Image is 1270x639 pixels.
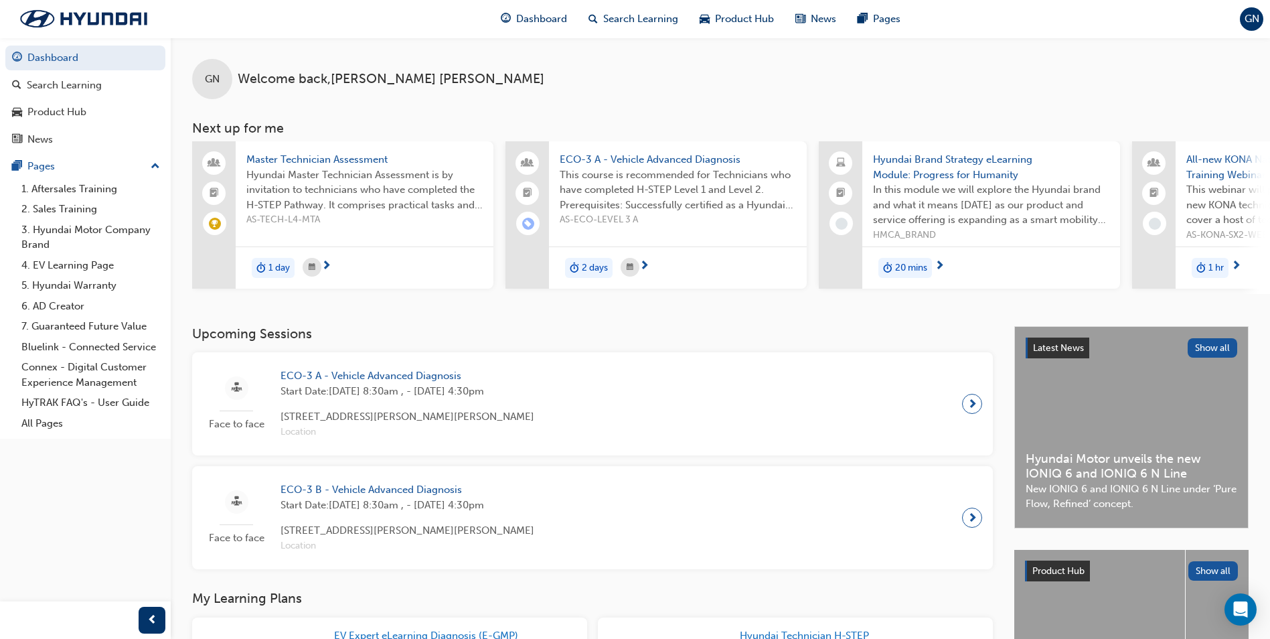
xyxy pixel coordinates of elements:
div: Product Hub [27,104,86,120]
button: GN [1240,7,1263,31]
div: Pages [27,159,55,174]
h3: Next up for me [171,121,1270,136]
span: learningRecordVerb_NONE-icon [836,218,848,230]
span: people-icon [523,155,532,172]
span: Master Technician Assessment [246,152,483,167]
span: up-icon [151,158,160,175]
a: Search Learning [5,73,165,98]
div: News [27,132,53,147]
span: booktick-icon [210,185,219,202]
span: [STREET_ADDRESS][PERSON_NAME][PERSON_NAME] [281,409,534,425]
span: Hyundai Master Technician Assessment is by invitation to technicians who have completed the H-STE... [246,167,483,213]
span: This course is recommended for Technicians who have completed H-STEP Level 1 and Level 2. Prerequ... [560,167,796,213]
a: Latest NewsShow allHyundai Motor unveils the new IONIQ 6 and IONIQ 6 N LineNew IONIQ 6 and IONIQ ... [1014,326,1249,528]
span: Start Date: [DATE] 8:30am , - [DATE] 4:30pm [281,498,534,513]
a: 6. AD Creator [16,296,165,317]
span: sessionType_FACE_TO_FACE-icon [232,380,242,397]
span: ECO-3 B - Vehicle Advanced Diagnosis [281,482,534,498]
span: AS-TECH-L4-MTA [246,212,483,228]
span: Latest News [1033,342,1084,354]
span: Face to face [203,417,270,432]
a: search-iconSearch Learning [578,5,689,33]
span: Dashboard [516,11,567,27]
a: Face to faceECO-3 A - Vehicle Advanced DiagnosisStart Date:[DATE] 8:30am , - [DATE] 4:30pm[STREET... [203,363,982,445]
img: Trak [7,5,161,33]
span: Location [281,539,534,554]
a: 7. Guaranteed Future Value [16,316,165,337]
span: learningRecordVerb_NONE-icon [1149,218,1161,230]
a: News [5,127,165,152]
span: Hyundai Motor unveils the new IONIQ 6 and IONIQ 6 N Line [1026,451,1237,482]
a: Bluelink - Connected Service [16,337,165,358]
span: pages-icon [12,161,22,173]
span: news-icon [795,11,805,27]
span: sessionType_FACE_TO_FACE-icon [232,494,242,510]
span: GN [1245,11,1259,27]
span: guage-icon [501,11,511,27]
a: All Pages [16,413,165,434]
span: duration-icon [256,259,266,277]
span: Product Hub [1032,565,1085,577]
a: HyTRAK FAQ's - User Guide [16,393,165,413]
span: duration-icon [570,259,579,277]
span: next-icon [935,261,945,273]
span: news-icon [12,134,22,146]
span: ECO-3 A - Vehicle Advanced Diagnosis [560,152,796,167]
a: guage-iconDashboard [490,5,578,33]
span: people-icon [1149,155,1159,172]
a: Product Hub [5,100,165,125]
span: next-icon [967,395,977,413]
div: Open Intercom Messenger [1224,593,1257,626]
span: booktick-icon [836,185,846,202]
span: search-icon [12,80,21,92]
span: Location [281,425,534,440]
button: DashboardSearch LearningProduct HubNews [5,43,165,154]
span: people-icon [210,155,219,172]
a: Product HubShow all [1025,561,1238,582]
h3: Upcoming Sessions [192,326,993,342]
span: Face to face [203,530,270,546]
h3: My Learning Plans [192,591,993,606]
span: In this module we will explore the Hyundai brand and what it means [DATE] as our product and serv... [873,182,1109,228]
span: pages-icon [858,11,868,27]
span: Pages [873,11,900,27]
span: Welcome back , [PERSON_NAME] [PERSON_NAME] [238,72,544,87]
a: 2. Sales Training [16,199,165,220]
span: search-icon [588,11,598,27]
a: Dashboard [5,46,165,70]
span: duration-icon [883,259,892,277]
span: 1 day [268,261,290,276]
span: Hyundai Brand Strategy eLearning Module: Progress for Humanity [873,152,1109,182]
div: Search Learning [27,78,102,93]
a: car-iconProduct Hub [689,5,785,33]
a: 3. Hyundai Motor Company Brand [16,220,165,255]
span: laptop-icon [836,155,846,172]
span: ECO-3 A - Vehicle Advanced Diagnosis [281,368,534,384]
span: calendar-icon [309,259,315,276]
span: Product Hub [715,11,774,27]
span: car-icon [12,106,22,119]
span: next-icon [967,508,977,527]
button: Show all [1188,338,1238,358]
a: news-iconNews [785,5,847,33]
span: next-icon [639,261,649,273]
button: Pages [5,154,165,179]
span: Search Learning [603,11,678,27]
span: booktick-icon [1149,185,1159,202]
a: Connex - Digital Customer Experience Management [16,357,165,393]
span: New IONIQ 6 and IONIQ 6 N Line under ‘Pure Flow, Refined’ concept. [1026,482,1237,512]
span: AS-ECO-LEVEL 3 A [560,212,796,228]
a: 5. Hyundai Warranty [16,275,165,296]
a: Master Technician AssessmentHyundai Master Technician Assessment is by invitation to technicians ... [192,141,493,289]
a: 1. Aftersales Training [16,179,165,200]
a: 4. EV Learning Page [16,255,165,276]
a: pages-iconPages [847,5,911,33]
span: Start Date: [DATE] 8:30am , - [DATE] 4:30pm [281,384,534,399]
span: next-icon [321,261,331,273]
span: calendar-icon [627,259,633,276]
button: Show all [1188,561,1239,581]
span: duration-icon [1196,259,1206,277]
span: learningRecordVerb_ACHIEVE-icon [209,218,221,230]
span: guage-icon [12,52,22,64]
